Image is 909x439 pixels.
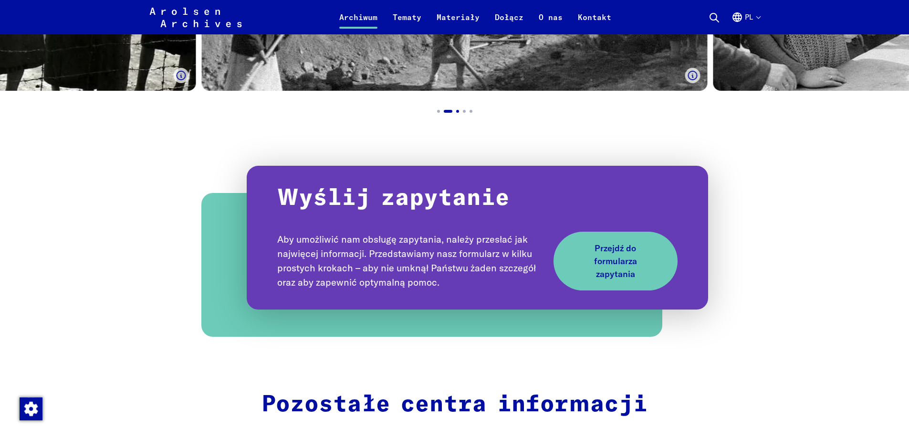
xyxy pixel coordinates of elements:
[332,11,385,34] a: Archiwum
[385,11,429,34] a: Tematy
[487,11,531,34] a: Dołącz
[277,185,678,213] p: Wyślij zapytanie
[429,11,487,34] a: Materiały
[531,11,570,34] a: O nas
[261,393,648,416] strong: Pozostałe centra informacji
[440,106,456,117] button: Go to slide 2
[332,6,619,29] nav: Podstawowy
[554,232,678,290] a: Przejdź do formularza zapytania
[433,106,444,117] button: Go to slide 1
[459,106,470,117] button: Go to slide 4
[277,232,544,289] p: Aby umożliwić nam obsługę zapytania, należy przesłać jak najwięcej informacji. Przedstawiamy nasz...
[576,242,655,280] span: Przejdź do formularza zapytania
[20,397,42,420] img: Zmienić zgodę
[570,11,619,34] a: Kontakt
[452,106,463,117] button: Go to slide 3
[174,68,189,83] button: Pokaż napisy
[466,106,476,117] button: Go to slide 5
[685,68,700,83] button: Pokaż napisy
[731,11,760,34] button: Polski, wybór języka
